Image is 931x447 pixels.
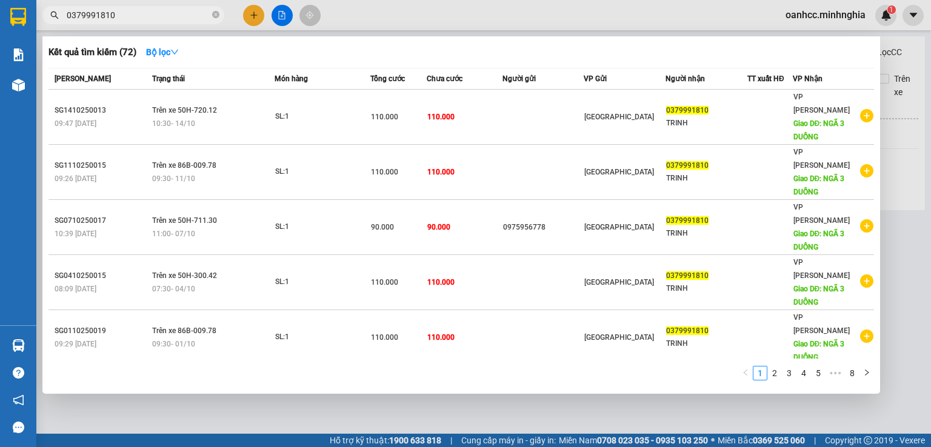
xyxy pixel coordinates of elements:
[152,230,195,238] span: 11:00 - 07/10
[584,333,654,342] span: [GEOGRAPHIC_DATA]
[152,161,216,170] span: Trên xe 86B-009.78
[584,223,654,231] span: [GEOGRAPHIC_DATA]
[826,366,845,380] span: •••
[371,333,398,342] span: 110.000
[371,278,398,286] span: 110.000
[845,366,859,380] li: 8
[427,113,455,121] span: 110.000
[860,164,873,177] span: plus-circle
[146,47,179,57] strong: Bộ lọc
[666,326,709,335] span: 0379991810
[427,278,455,286] span: 110.000
[13,367,24,379] span: question-circle
[747,74,784,83] span: TT xuất HĐ
[666,172,747,185] div: TRINH
[793,148,850,170] span: VP [PERSON_NAME]
[793,258,850,280] span: VP [PERSON_NAME]
[860,274,873,288] span: plus-circle
[793,340,845,362] span: Giao DĐ: NGÃ 3 DUỒNG
[793,93,850,114] span: VP [PERSON_NAME]
[152,285,195,293] span: 07:30 - 04/10
[742,369,749,376] span: left
[753,366,767,380] a: 1
[860,109,873,122] span: plus-circle
[152,174,195,183] span: 09:30 - 11/10
[427,74,462,83] span: Chưa cước
[666,271,709,280] span: 0379991810
[738,366,753,380] button: left
[55,325,148,337] div: SG0110250019
[793,74,823,83] span: VP Nhận
[13,422,24,433] span: message
[666,106,709,114] span: 0379991810
[55,104,148,117] div: SG1410250013
[427,223,450,231] span: 90.000
[584,278,654,286] span: [GEOGRAPHIC_DATA]
[152,106,217,114] span: Trên xe 50H-720.12
[860,219,873,233] span: plus-circle
[275,331,366,344] div: SL: 1
[753,366,767,380] li: 1
[55,159,148,172] div: SG1110250015
[275,165,366,179] div: SL: 1
[371,168,398,176] span: 110.000
[826,366,845,380] li: Next 5 Pages
[503,221,584,234] div: 0975956778
[666,282,747,295] div: TRINH
[768,366,781,380] a: 2
[860,329,873,343] span: plus-circle
[275,74,308,83] span: Món hàng
[12,339,25,352] img: warehouse-icon
[13,394,24,406] span: notification
[859,366,874,380] li: Next Page
[502,74,536,83] span: Người gửi
[793,119,845,141] span: Giao DĐ: NGÃ 3 DUỒNG
[846,366,859,380] a: 8
[10,8,26,26] img: logo-vxr
[152,340,195,348] span: 09:30 - 01/10
[67,8,210,22] input: Tìm tên, số ĐT hoặc mã đơn
[12,79,25,91] img: warehouse-icon
[152,74,185,83] span: Trạng thái
[738,366,753,380] li: Previous Page
[793,203,850,225] span: VP [PERSON_NAME]
[55,119,96,128] span: 09:47 [DATE]
[666,227,747,240] div: TRINH
[48,46,136,59] h3: Kết quả tìm kiếm ( 72 )
[371,113,398,121] span: 110.000
[55,270,148,282] div: SG0410250015
[427,168,455,176] span: 110.000
[275,110,366,124] div: SL: 1
[666,216,709,225] span: 0379991810
[152,271,217,280] span: Trên xe 50H-300.42
[793,230,845,251] span: Giao DĐ: NGÃ 3 DUỒNG
[152,119,195,128] span: 10:30 - 14/10
[797,366,810,380] a: 4
[793,313,850,335] span: VP [PERSON_NAME]
[55,214,148,227] div: SG0710250017
[796,366,811,380] li: 4
[782,366,796,380] li: 3
[50,11,59,19] span: search
[55,285,96,293] span: 08:09 [DATE]
[666,337,747,350] div: TRINH
[584,113,654,121] span: [GEOGRAPHIC_DATA]
[811,366,826,380] li: 5
[275,276,366,289] div: SL: 1
[55,340,96,348] span: 09:29 [DATE]
[55,74,111,83] span: [PERSON_NAME]
[666,117,747,130] div: TRINH
[584,74,607,83] span: VP Gửi
[55,174,96,183] span: 09:26 [DATE]
[863,369,870,376] span: right
[275,220,366,234] div: SL: 1
[136,42,189,62] button: Bộ lọcdown
[370,74,405,83] span: Tổng cước
[812,366,825,380] a: 5
[767,366,782,380] li: 2
[793,174,845,196] span: Giao DĐ: NGÃ 3 DUỒNG
[427,333,455,342] span: 110.000
[859,366,874,380] button: right
[152,216,217,225] span: Trên xe 50H-711.30
[12,48,25,61] img: solution-icon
